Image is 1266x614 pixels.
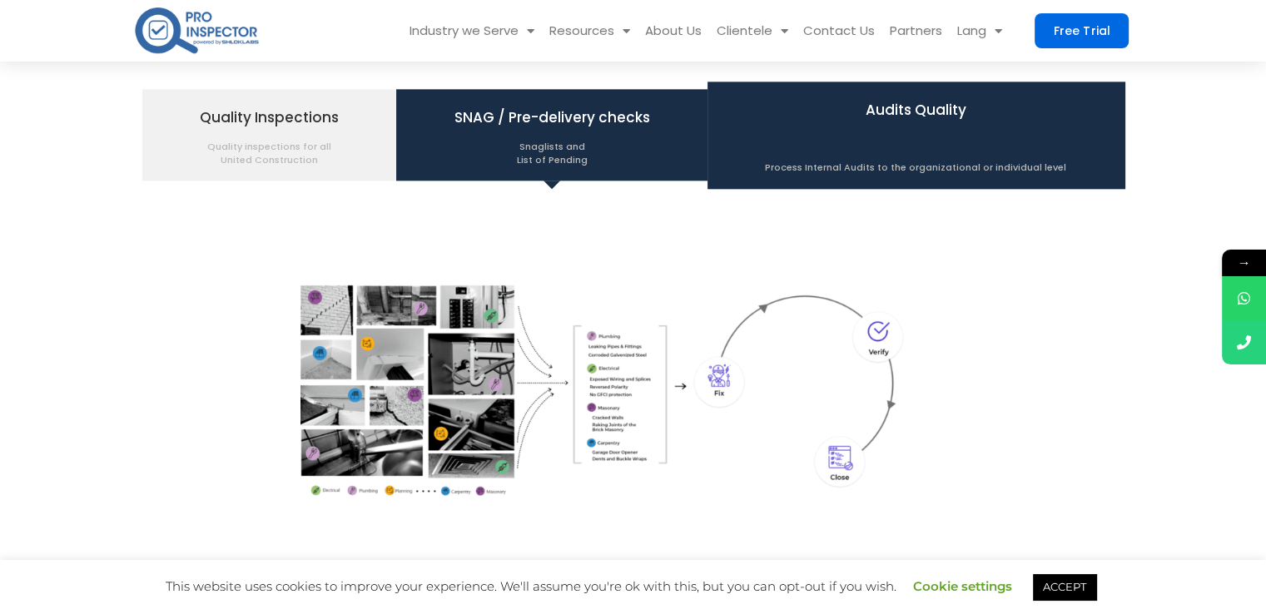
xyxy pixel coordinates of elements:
a: Cookie settings [913,578,1012,594]
span: Process Internal Audits to the organizational or individual level [765,152,1066,174]
span: Quality inspections for all United Construction [200,131,339,166]
span: → [1222,250,1266,276]
a: Free Trial [1035,13,1129,48]
span: SNAG / Pre-delivery checks [454,103,650,166]
img: SnagingServices [300,210,966,520]
span: Snaglists and List of Pending [454,131,650,166]
img: pro-inspector-logo [133,4,261,57]
span: This website uses cookies to improve your experience. We'll assume you're ok with this, but you c... [166,578,1100,594]
span: Free Trial [1054,25,1110,37]
span: Audits Quality [765,96,1066,174]
a: ACCEPT [1033,574,1096,600]
span: Quality Inspections [200,103,339,166]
